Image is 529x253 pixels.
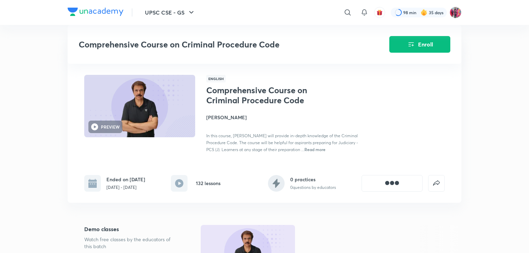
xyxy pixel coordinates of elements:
[196,180,220,187] h6: 132 lessons
[206,114,362,121] h4: [PERSON_NAME]
[290,176,336,183] h6: 0 practices
[290,184,336,191] p: 0 questions by educators
[68,8,123,18] a: Company Logo
[304,147,326,152] span: Read more
[101,124,120,130] h6: PREVIEW
[374,7,385,18] button: avatar
[206,85,320,105] h1: Comprehensive Course on Criminal Procedure Code
[428,175,445,192] button: false
[389,36,450,53] button: Enroll
[84,236,179,250] p: Watch free classes by the educators of this batch
[106,184,145,191] p: [DATE] - [DATE]
[206,133,358,152] span: In this course, [PERSON_NAME] will provide in-depth knowledge of the Criminal Procedure Code. The...
[68,8,123,16] img: Company Logo
[450,7,461,18] img: Archita Mittal
[141,6,200,19] button: UPSC CSE - GS
[79,40,350,50] h3: Comprehensive Course on Criminal Procedure Code
[84,225,179,233] h5: Demo classes
[106,176,145,183] h6: Ended on [DATE]
[376,9,383,16] img: avatar
[83,74,196,138] img: Thumbnail
[362,175,423,192] button: [object Object]
[420,9,427,16] img: streak
[206,75,226,82] span: English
